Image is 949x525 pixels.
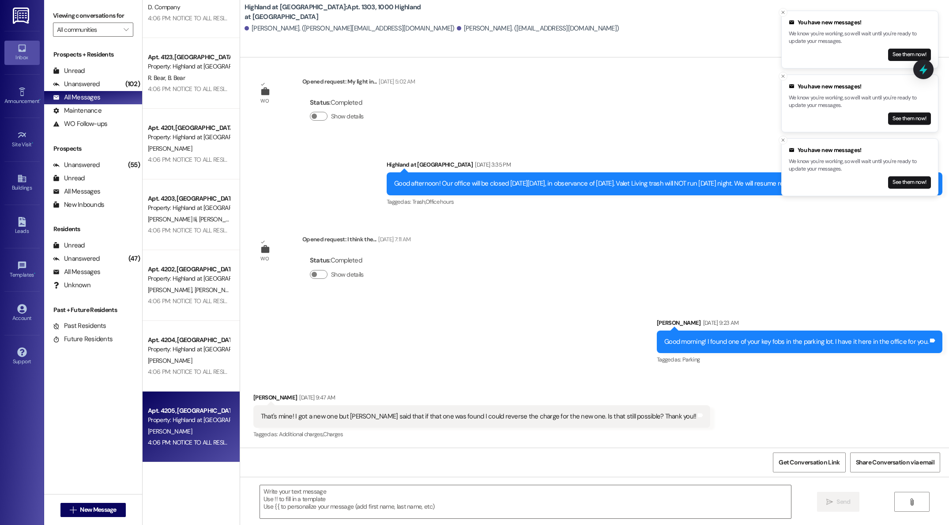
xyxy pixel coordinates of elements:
[168,74,185,82] span: B. Bear
[888,176,931,189] button: See them now!
[53,254,100,263] div: Unanswered
[123,77,142,91] div: (102)
[148,133,230,142] div: Property: Highland at [GEOGRAPHIC_DATA]
[53,160,100,170] div: Unanswered
[148,194,230,203] div: Apt. 4203, [GEOGRAPHIC_DATA] at [GEOGRAPHIC_DATA]
[53,80,100,89] div: Unanswered
[4,171,40,195] a: Buildings
[310,256,330,265] b: Status
[53,66,85,76] div: Unread
[148,406,230,415] div: Apt. 4205, [GEOGRAPHIC_DATA] at [GEOGRAPHIC_DATA]
[310,96,367,110] div: : Completed
[888,112,931,125] button: See them now!
[148,335,230,345] div: Apt. 4204, [GEOGRAPHIC_DATA] at [GEOGRAPHIC_DATA]
[310,254,367,267] div: : Completed
[260,254,269,263] div: WO
[53,174,85,183] div: Unread
[789,158,931,173] p: We know you're working, so we'll wait until you're ready to update your messages.
[789,94,931,109] p: We know you're working, so we'll wait until you're ready to update your messages.
[199,215,243,223] span: [PERSON_NAME]
[789,146,931,155] div: You have new messages!
[53,119,107,129] div: WO Follow-ups
[376,235,410,244] div: [DATE] 7:11 AM
[53,281,90,290] div: Unknown
[426,198,454,205] span: Office hours
[657,353,942,366] div: Tagged as:
[888,49,931,61] button: See them now!
[34,270,35,277] span: •
[4,214,40,238] a: Leads
[245,3,421,22] b: Highland at [GEOGRAPHIC_DATA]: Apt. 1303, 1000 Highland at [GEOGRAPHIC_DATA]
[253,393,711,405] div: [PERSON_NAME]
[53,9,133,23] label: Viewing conversations for
[302,77,415,89] div: Opened request: My light in...
[779,458,840,467] span: Get Conversation Link
[908,498,915,506] i: 
[279,430,324,438] span: Additional charges ,
[148,53,230,62] div: Apt. 4123, [GEOGRAPHIC_DATA] at [GEOGRAPHIC_DATA]
[53,93,100,102] div: All Messages
[826,498,833,506] i: 
[80,505,116,514] span: New Message
[39,97,41,103] span: •
[4,345,40,369] a: Support
[682,356,700,363] span: Parking
[148,74,168,82] span: R. Bear
[4,301,40,325] a: Account
[457,24,619,33] div: [PERSON_NAME]. ([EMAIL_ADDRESS][DOMAIN_NAME])
[126,252,142,266] div: (47)
[70,506,76,514] i: 
[779,136,787,145] button: Close toast
[331,270,364,279] label: Show details
[53,187,100,196] div: All Messages
[4,128,40,152] a: Site Visit •
[60,503,126,517] button: New Message
[44,305,142,315] div: Past + Future Residents
[473,160,511,169] div: [DATE] 3:35 PM
[148,203,230,213] div: Property: Highland at [GEOGRAPHIC_DATA]
[789,82,931,91] div: You have new messages!
[53,200,104,209] div: New Inbounds
[4,41,40,65] a: Inbox
[789,18,931,27] div: You have new messages!
[412,198,426,205] span: Trash ,
[856,458,934,467] span: Share Conversation via email
[148,357,192,365] span: [PERSON_NAME]
[148,145,192,152] span: [PERSON_NAME]
[261,412,697,421] div: That's mine! I got a new one but [PERSON_NAME] said that if that one was found I could reverse th...
[377,77,415,86] div: [DATE] 5:02 AM
[297,393,335,402] div: [DATE] 9:47 AM
[387,195,942,208] div: Tagged as:
[32,140,33,146] span: •
[53,106,102,115] div: Maintenance
[302,235,410,247] div: Opened request: I think the...
[57,23,119,37] input: All communities
[253,428,711,441] div: Tagged as:
[148,123,230,133] div: Apt. 4201, [GEOGRAPHIC_DATA] at [GEOGRAPHIC_DATA]
[53,335,113,344] div: Future Residents
[53,241,85,250] div: Unread
[245,24,455,33] div: [PERSON_NAME]. ([PERSON_NAME][EMAIL_ADDRESS][DOMAIN_NAME])
[148,415,230,425] div: Property: Highland at [GEOGRAPHIC_DATA]
[124,26,128,33] i: 
[260,96,269,106] div: WO
[836,497,850,506] span: Send
[657,318,942,331] div: [PERSON_NAME]
[148,215,199,223] span: [PERSON_NAME] Iii
[779,72,787,81] button: Close toast
[779,8,787,17] button: Close toast
[773,453,845,472] button: Get Conversation Link
[310,98,330,107] b: Status
[53,267,100,277] div: All Messages
[331,112,364,121] label: Show details
[323,430,343,438] span: Charges
[148,427,192,435] span: [PERSON_NAME]
[148,265,230,274] div: Apt. 4202, [GEOGRAPHIC_DATA] at [GEOGRAPHIC_DATA]
[148,62,230,71] div: Property: Highland at [GEOGRAPHIC_DATA]
[53,321,106,331] div: Past Residents
[394,179,928,188] div: Good afternoon! Our office will be closed [DATE][DATE], in observance of [DATE]. Valet Living tra...
[664,337,928,346] div: Good morning! I found one of your key fobs in the parking lot. I have it here in the office for you.
[194,286,238,294] span: [PERSON_NAME]
[44,50,142,59] div: Prospects + Residents
[148,3,180,11] span: D. Company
